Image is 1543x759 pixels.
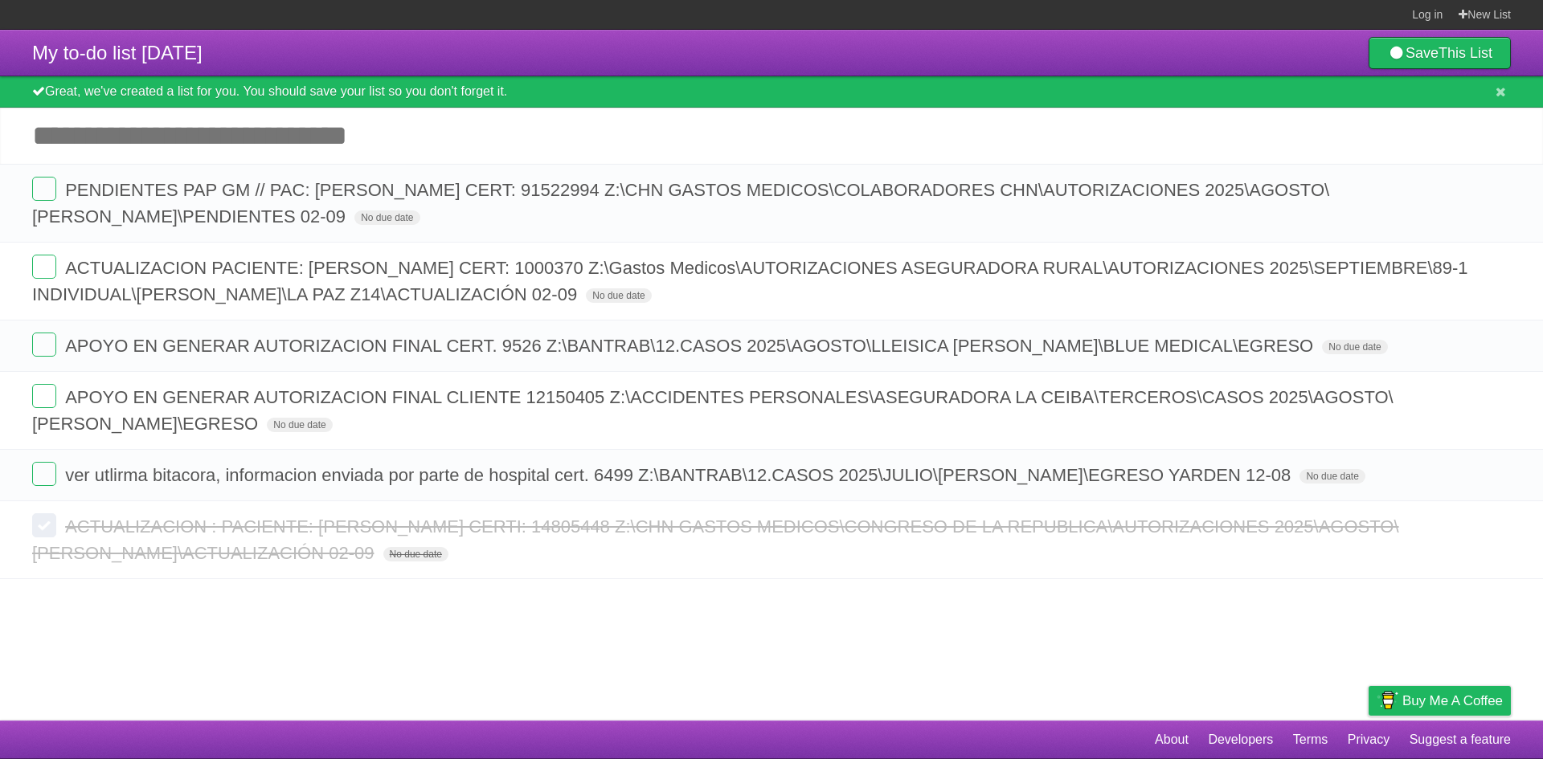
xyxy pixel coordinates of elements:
[383,547,448,561] span: No due date
[32,462,56,486] label: Done
[1208,724,1273,755] a: Developers
[32,387,1394,434] span: APOYO EN GENERAR AUTORIZACION FINAL CLIENTE 12150405 Z:\ACCIDENTES PERSONALES\ASEGURADORA LA CEIB...
[354,210,420,225] span: No due date
[1293,724,1328,755] a: Terms
[1155,724,1189,755] a: About
[1369,37,1511,69] a: SaveThis List
[32,333,56,357] label: Done
[1322,340,1387,354] span: No due date
[32,180,1329,226] span: PENDIENTES PAP GM // PAC: [PERSON_NAME] CERT: 91522994 Z:\CHN GASTOS MEDICOS\COLABORADORES CHN\AU...
[1410,724,1511,755] a: Suggest a feature
[32,42,203,63] span: My to-do list [DATE]
[32,258,1468,304] span: ACTUALIZACION PACIENTE: [PERSON_NAME] CERT: 1000370 Z:\Gastos Medicos\AUTORIZACIONES ASEGURADORA ...
[267,418,332,432] span: No due date
[32,516,1399,563] span: ACTUALIZACION : PACIENTE: [PERSON_NAME] CERTI: 14805448 Z:\CHN GASTOS MEDICOS\CONGRESO DE LA REPU...
[32,384,56,408] label: Done
[65,465,1295,485] span: ver utlirma bitacora, informacion enviada por parte de hospital cert. 6499 Z:\BANTRAB\12.CASOS 20...
[65,336,1317,356] span: APOYO EN GENERAR AUTORIZACION FINAL CERT. 9526 Z:\BANTRAB\12.CASOS 2025\AGOSTO\LLEISICA [PERSON_N...
[1369,686,1511,716] a: Buy me a coffee
[1439,45,1492,61] b: This List
[1348,724,1390,755] a: Privacy
[1402,687,1503,715] span: Buy me a coffee
[32,513,56,537] label: Done
[1299,469,1365,484] span: No due date
[32,255,56,279] label: Done
[32,177,56,201] label: Done
[586,288,651,303] span: No due date
[1377,687,1398,714] img: Buy me a coffee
